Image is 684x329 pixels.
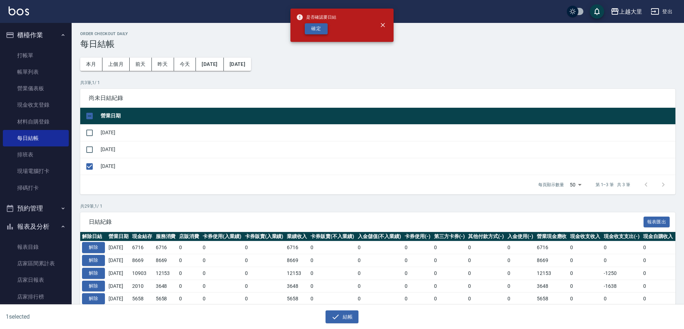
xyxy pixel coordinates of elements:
[3,64,69,80] a: 帳單列表
[243,232,285,241] th: 卡券販賣(入業績)
[568,267,602,280] td: 0
[3,130,69,146] a: 每日結帳
[9,6,29,15] img: Logo
[602,254,641,267] td: 0
[506,292,535,305] td: 0
[154,241,178,254] td: 6716
[99,124,675,141] td: [DATE]
[130,267,154,280] td: 10903
[99,141,675,158] td: [DATE]
[80,58,102,71] button: 本月
[590,4,604,19] button: save
[538,182,564,188] p: 每頁顯示數量
[506,241,535,254] td: 0
[201,292,243,305] td: 0
[285,267,309,280] td: 12153
[130,292,154,305] td: 5658
[403,267,432,280] td: 0
[285,232,309,241] th: 業績收入
[641,280,675,292] td: 0
[403,254,432,267] td: 0
[641,241,675,254] td: 0
[466,292,506,305] td: 0
[177,232,201,241] th: 店販消費
[130,232,154,241] th: 現金結存
[375,17,391,33] button: close
[432,280,467,292] td: 0
[224,58,251,71] button: [DATE]
[177,267,201,280] td: 0
[644,218,670,225] a: 報表匯出
[466,267,506,280] td: 0
[154,232,178,241] th: 服務消費
[432,241,467,254] td: 0
[89,95,667,102] span: 尚未日結紀錄
[432,232,467,241] th: 第三方卡券(-)
[619,7,642,16] div: 上越大里
[602,280,641,292] td: -1638
[602,267,641,280] td: -1250
[3,255,69,272] a: 店家區間累計表
[309,254,356,267] td: 0
[309,241,356,254] td: 0
[432,254,467,267] td: 0
[403,232,432,241] th: 卡券使用(-)
[3,163,69,179] a: 現場電腦打卡
[82,268,105,279] button: 解除
[99,158,675,175] td: [DATE]
[568,232,602,241] th: 現金收支收入
[305,23,328,34] button: 確定
[196,58,223,71] button: [DATE]
[596,182,630,188] p: 第 1–3 筆 共 3 筆
[201,232,243,241] th: 卡券使用(入業績)
[3,97,69,113] a: 現金收支登錄
[568,254,602,267] td: 0
[602,232,641,241] th: 現金收支支出(-)
[506,232,535,241] th: 入金使用(-)
[356,267,403,280] td: 0
[130,58,152,71] button: 前天
[89,218,644,226] span: 日結紀錄
[107,232,130,241] th: 營業日期
[432,292,467,305] td: 0
[177,292,201,305] td: 0
[243,254,285,267] td: 0
[466,232,506,241] th: 其他付款方式(-)
[107,254,130,267] td: [DATE]
[403,292,432,305] td: 0
[356,254,403,267] td: 0
[99,108,675,125] th: 營業日期
[82,255,105,266] button: 解除
[466,241,506,254] td: 0
[82,293,105,304] button: 解除
[641,232,675,241] th: 現金自購收入
[602,241,641,254] td: 0
[201,241,243,254] td: 0
[3,180,69,196] a: 掃碼打卡
[326,310,359,324] button: 結帳
[466,280,506,292] td: 0
[356,241,403,254] td: 0
[152,58,174,71] button: 昨天
[568,292,602,305] td: 0
[80,39,675,49] h3: 每日結帳
[243,241,285,254] td: 0
[641,254,675,267] td: 0
[535,232,569,241] th: 營業現金應收
[82,242,105,253] button: 解除
[243,267,285,280] td: 0
[130,254,154,267] td: 8669
[608,4,645,19] button: 上越大里
[506,254,535,267] td: 0
[602,292,641,305] td: 0
[3,113,69,130] a: 材料自購登錄
[107,241,130,254] td: [DATE]
[309,267,356,280] td: 0
[535,254,569,267] td: 8669
[201,280,243,292] td: 0
[130,241,154,254] td: 6716
[648,5,675,18] button: 登出
[243,280,285,292] td: 0
[568,280,602,292] td: 0
[3,47,69,64] a: 打帳單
